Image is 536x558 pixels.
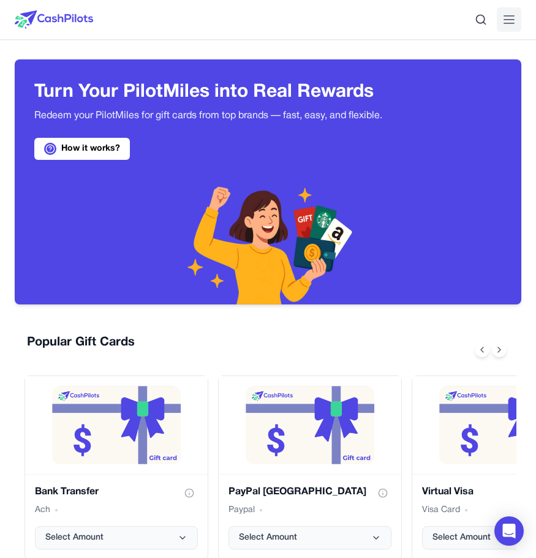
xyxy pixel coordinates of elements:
[239,532,297,544] span: Select Amount
[228,504,255,516] span: Paypal
[15,10,93,29] img: CashPilots Logo
[27,334,135,351] h2: Popular Gift Cards
[432,532,491,544] span: Select Amount
[35,526,198,549] button: Select Amount
[35,484,99,499] h3: Bank Transfer
[34,138,130,160] a: How it works?
[34,108,502,123] p: Redeem your PilotMiles for gift cards from top brands — fast, easy, and flexible.
[422,484,474,499] h3: Virtual Visa
[51,386,181,464] img: default-reward-image.png
[35,504,50,516] span: Ach
[15,182,521,304] img: Header decoration
[181,484,198,502] button: Show gift card information
[422,504,460,516] span: Visa Card
[245,386,374,464] img: default-reward-image.png
[228,484,366,499] h3: PayPal [GEOGRAPHIC_DATA]
[494,516,524,546] div: Open Intercom Messenger
[45,532,104,544] span: Select Amount
[374,484,391,502] button: Show gift card information
[228,526,391,549] button: Select Amount
[34,81,502,104] h3: Turn Your PilotMiles into Real Rewards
